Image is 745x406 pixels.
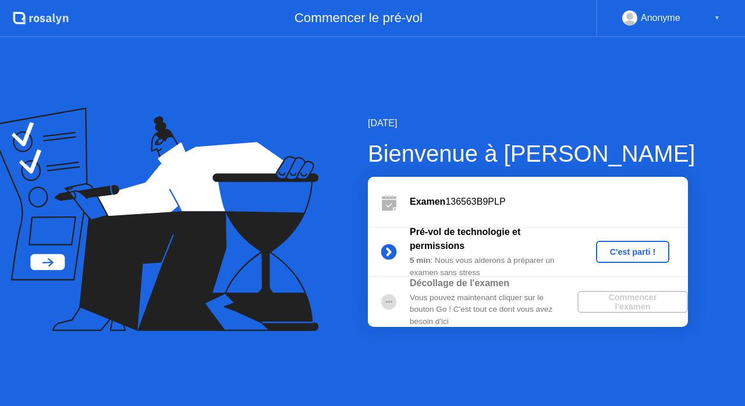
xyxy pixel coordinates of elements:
b: Décollage de l'examen [410,278,509,288]
div: Anonyme [641,10,680,26]
button: Commencer l'examen [577,291,688,313]
div: Vous pouvez maintenant cliquer sur le bouton Go ! C'est tout ce dont vous avez besoin d'ici [410,292,577,327]
div: : Nous vous aiderons à préparer un examen sans stress [410,255,577,279]
div: [DATE] [368,116,695,130]
div: Bienvenue à [PERSON_NAME] [368,136,695,171]
b: Examen [410,197,445,206]
div: C'est parti ! [601,247,665,257]
div: Commencer l'examen [582,293,683,311]
div: ▼ [714,10,720,26]
b: Pré-vol de technologie et permissions [410,227,520,251]
b: 5 min [410,256,431,265]
div: 136563B9PLP [410,195,688,209]
button: C'est parti ! [596,241,670,263]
